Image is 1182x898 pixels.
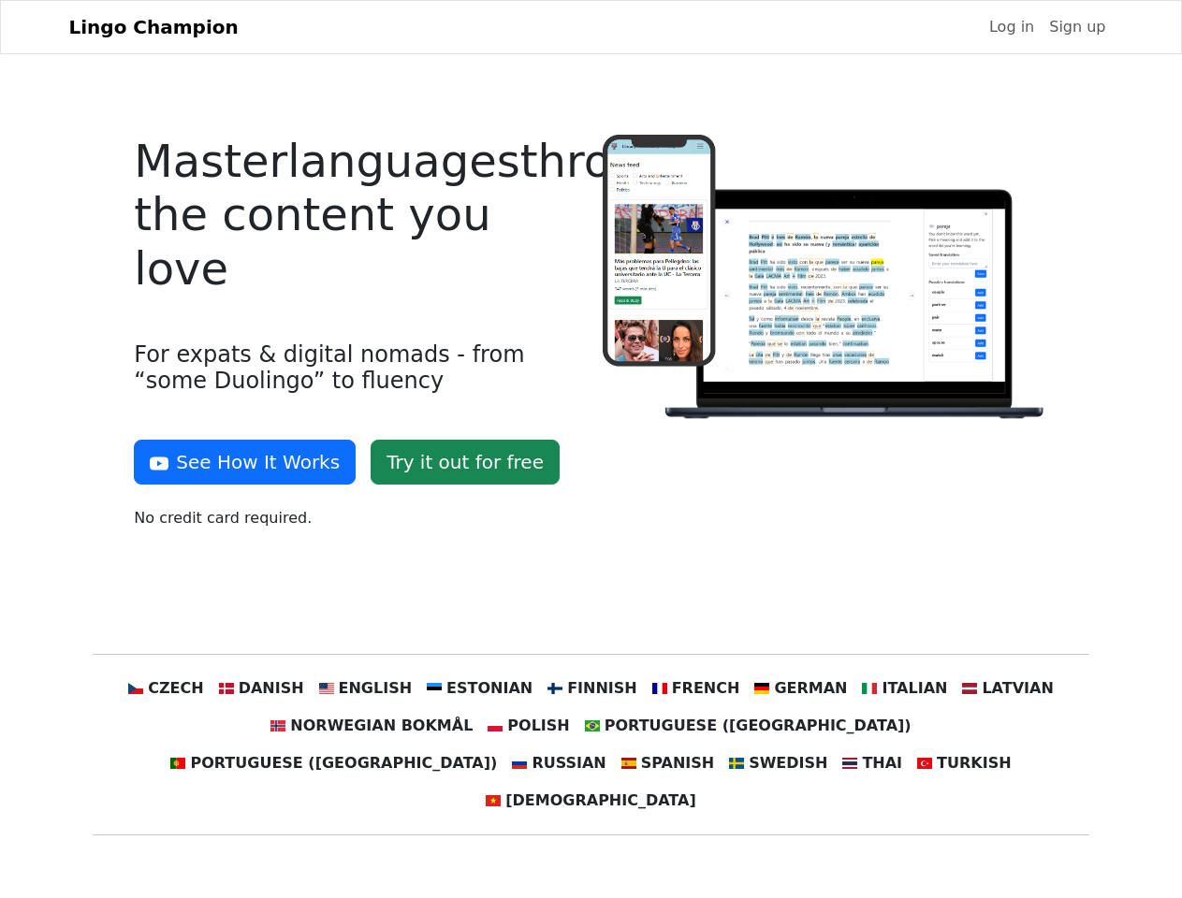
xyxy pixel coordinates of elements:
img: lv.svg [962,681,977,696]
span: Finnish [567,677,637,700]
span: Russian [532,752,606,775]
img: pt.svg [170,756,185,771]
h4: Master languages through the content you love [134,135,579,297]
span: Danish [239,677,304,700]
a: Lingo Champion [69,8,239,46]
span: [DEMOGRAPHIC_DATA] [505,789,695,812]
span: Czech [148,677,203,700]
a: Log in [982,8,1042,46]
img: ru.svg [512,756,527,771]
img: fr.svg [652,681,667,696]
img: pl.svg [488,718,503,733]
span: Spanish [641,752,714,775]
p: No credit card required. [134,507,579,529]
a: Sign up [1042,8,1113,46]
span: Swedish [749,752,827,775]
button: See How It Works [134,440,356,485]
img: it.svg [862,681,877,696]
span: Italian [882,677,947,700]
img: es.svg [621,756,636,771]
span: Portuguese ([GEOGRAPHIC_DATA]) [190,752,497,775]
img: dk.svg [219,681,234,696]
span: Thai [862,752,902,775]
span: English [339,677,413,700]
a: Try it out for free [371,440,560,485]
span: Polish [507,715,569,737]
img: th.svg [842,756,857,771]
span: Turkish [937,752,1012,775]
img: ee.svg [427,681,442,696]
span: Latvian [982,677,1053,700]
img: vn.svg [486,793,501,808]
img: se.svg [729,756,744,771]
img: us.svg [319,681,334,696]
img: fi.svg [547,681,562,696]
img: Logo [603,135,1048,423]
span: Norwegian Bokmål [290,715,473,737]
img: cz.svg [128,681,143,696]
img: de.svg [754,681,769,696]
span: Portuguese ([GEOGRAPHIC_DATA]) [605,715,912,737]
img: no.svg [270,718,285,733]
span: German [774,677,847,700]
span: French [672,677,740,700]
img: tr.svg [917,756,932,771]
span: Estonian [446,677,533,700]
h4: For expats & digital nomads - from “some Duolingo” to fluency [134,341,579,396]
img: br.svg [585,718,600,733]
